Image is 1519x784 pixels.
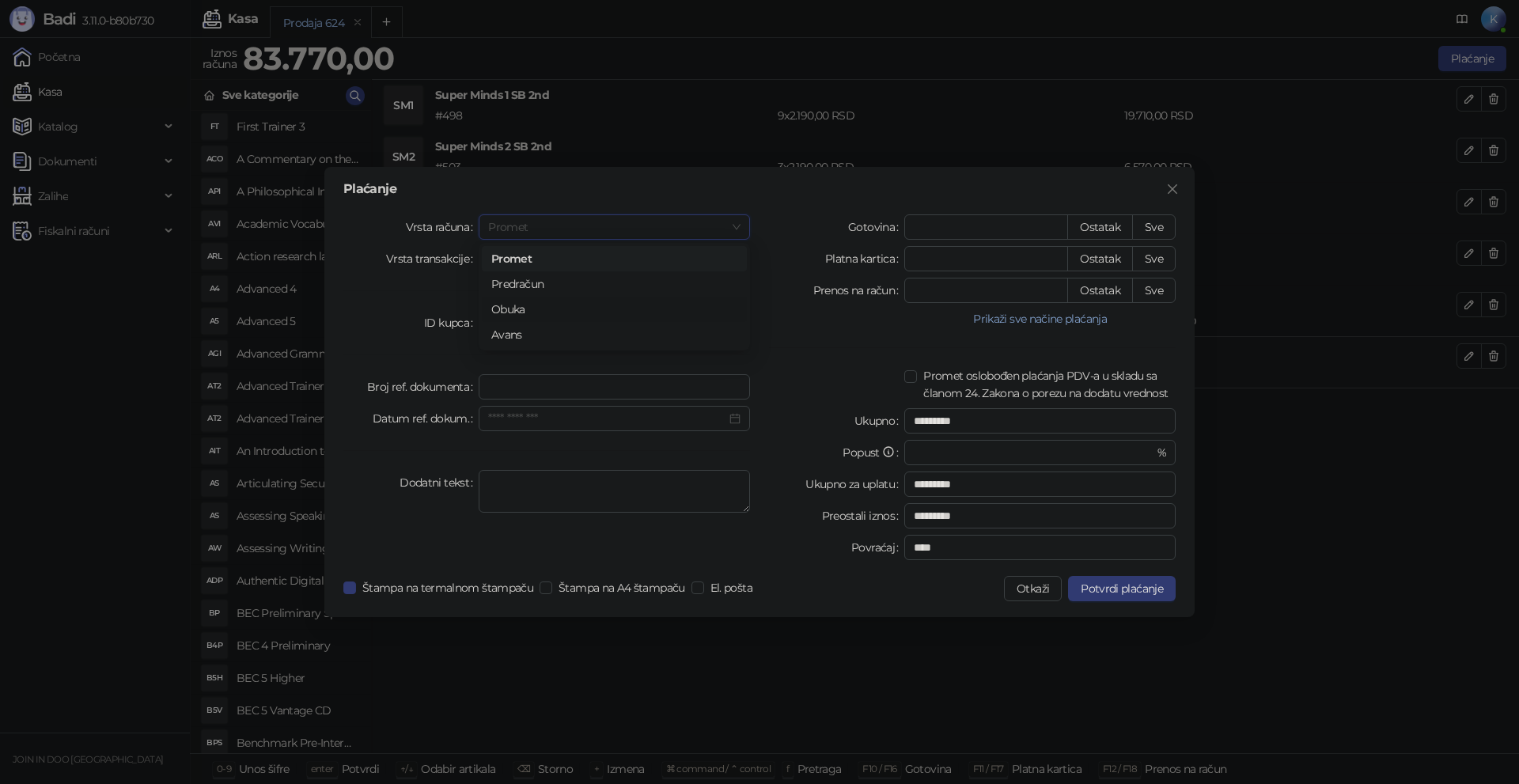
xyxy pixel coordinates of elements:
label: Gotovina [848,214,904,240]
input: Broj ref. dokumenta [479,374,750,400]
label: Ukupno za uplatu [805,472,904,497]
div: Avans [491,326,737,343]
button: Otkaži [1004,576,1062,601]
label: Vrsta računa [406,214,479,240]
span: Promet [488,215,741,239]
input: Datum ref. dokum. [488,410,726,427]
button: Potvrdi plaćanje [1068,576,1176,601]
label: Platna kartica [825,246,904,271]
span: Potvrdi plaćanje [1081,581,1163,596]
label: ID kupca [424,310,479,335]
span: Štampa na termalnom štampaču [356,579,540,597]
button: Sve [1132,278,1176,303]
span: Štampa na A4 štampaču [552,579,691,597]
label: Preostali iznos [822,503,905,528]
div: Predračun [482,271,747,297]
button: Ostatak [1067,278,1133,303]
span: close [1166,183,1179,195]
label: Ukupno [854,408,905,434]
label: Prenos na račun [813,278,905,303]
button: Close [1160,176,1185,202]
div: Promet [491,250,737,267]
textarea: Dodatni tekst [479,470,750,513]
button: Prikaži sve načine plaćanja [904,309,1176,328]
span: Promet oslobođen plaćanja PDV-a u skladu sa članom 24. Zakona o porezu na dodatu vrednost [917,367,1176,402]
button: Ostatak [1067,246,1133,271]
label: Povraćaj [851,535,904,560]
div: Predračun [491,275,737,293]
div: Plaćanje [343,183,1176,195]
div: Promet [482,246,747,271]
button: Sve [1132,214,1176,240]
div: Obuka [482,297,747,322]
button: Sve [1132,246,1176,271]
span: El. pošta [704,579,759,597]
label: Popust [843,440,904,465]
label: Datum ref. dokum. [373,406,479,431]
button: Ostatak [1067,214,1133,240]
span: Zatvori [1160,183,1185,195]
div: Obuka [491,301,737,318]
label: Broj ref. dokumenta [367,374,479,400]
label: Vrsta transakcije [386,246,479,271]
label: Dodatni tekst [400,470,479,495]
div: Avans [482,322,747,347]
